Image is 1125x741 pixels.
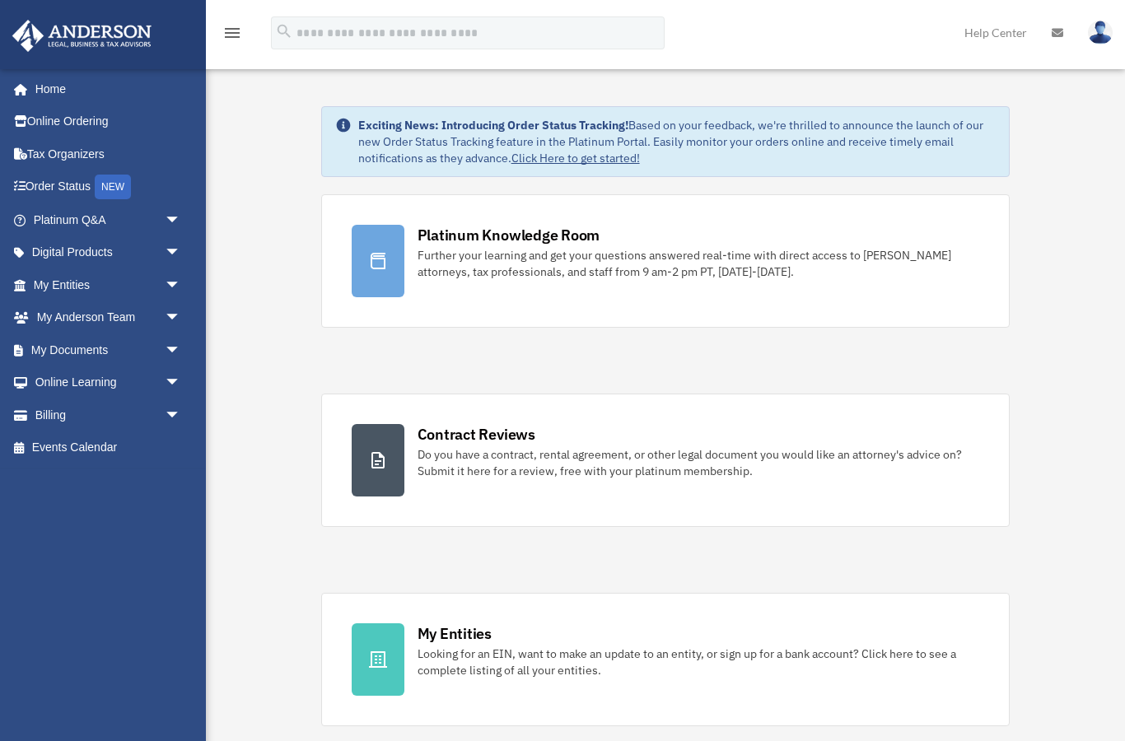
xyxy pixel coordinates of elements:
[12,366,206,399] a: Online Learningarrow_drop_down
[418,645,980,678] div: Looking for an EIN, want to make an update to an entity, or sign up for a bank account? Click her...
[12,333,206,366] a: My Documentsarrow_drop_down
[7,20,156,52] img: Anderson Advisors Platinum Portal
[418,225,600,245] div: Platinum Knowledge Room
[12,203,206,236] a: Platinum Q&Aarrow_drop_down
[165,398,198,432] span: arrow_drop_down
[222,23,242,43] i: menu
[165,268,198,302] span: arrow_drop_down
[165,301,198,335] span: arrow_drop_down
[12,236,206,269] a: Digital Productsarrow_drop_down
[358,118,628,133] strong: Exciting News: Introducing Order Status Tracking!
[358,117,997,166] div: Based on your feedback, we're thrilled to announce the launch of our new Order Status Tracking fe...
[321,194,1011,328] a: Platinum Knowledge Room Further your learning and get your questions answered real-time with dire...
[165,236,198,270] span: arrow_drop_down
[12,431,206,464] a: Events Calendar
[418,446,980,479] div: Do you have a contract, rental agreement, or other legal document you would like an attorney's ad...
[12,398,206,431] a: Billingarrow_drop_down
[222,29,242,43] a: menu
[12,105,206,138] a: Online Ordering
[12,137,206,170] a: Tax Organizers
[418,623,492,644] div: My Entities
[418,247,980,280] div: Further your learning and get your questions answered real-time with direct access to [PERSON_NAM...
[1088,21,1113,44] img: User Pic
[12,170,206,204] a: Order StatusNEW
[511,151,640,165] a: Click Here to get started!
[95,175,131,199] div: NEW
[165,366,198,400] span: arrow_drop_down
[12,268,206,301] a: My Entitiesarrow_drop_down
[321,593,1011,726] a: My Entities Looking for an EIN, want to make an update to an entity, or sign up for a bank accoun...
[418,424,535,445] div: Contract Reviews
[12,72,198,105] a: Home
[321,394,1011,527] a: Contract Reviews Do you have a contract, rental agreement, or other legal document you would like...
[165,333,198,367] span: arrow_drop_down
[165,203,198,237] span: arrow_drop_down
[12,301,206,334] a: My Anderson Teamarrow_drop_down
[275,22,293,40] i: search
